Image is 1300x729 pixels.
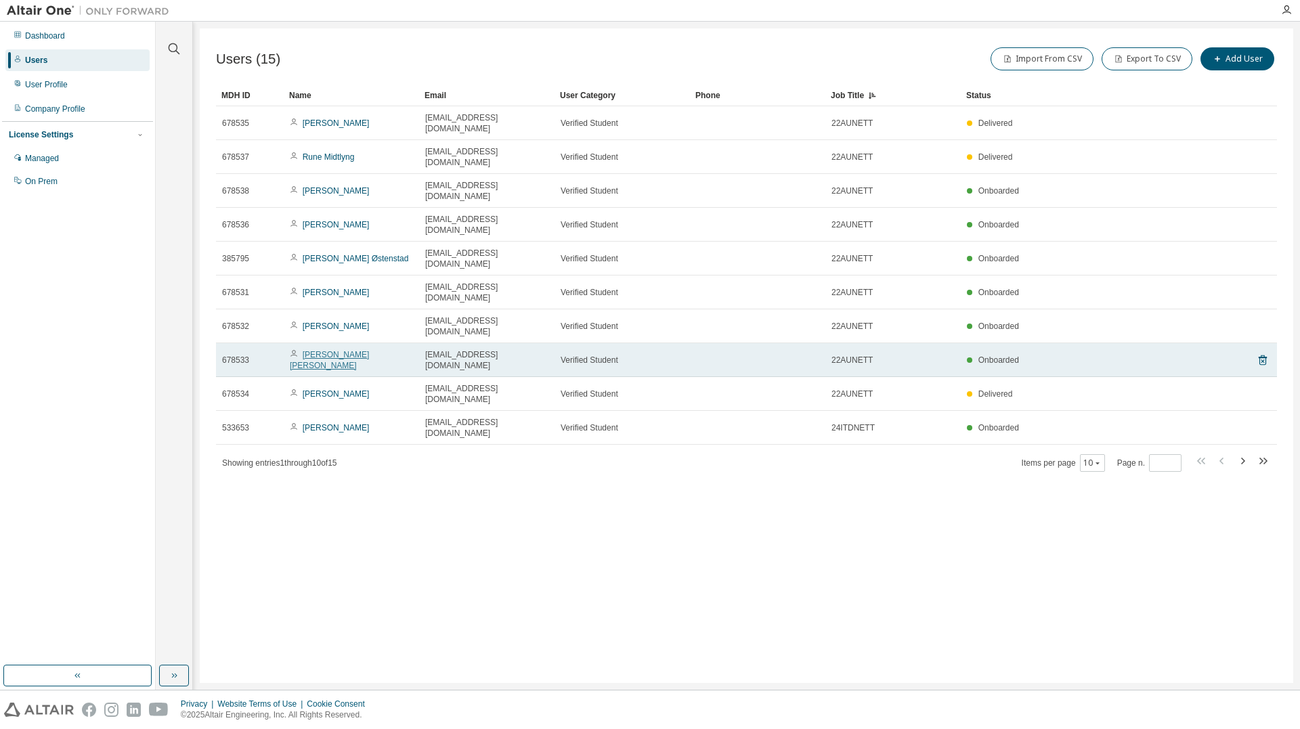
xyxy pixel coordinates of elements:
span: Verified Student [561,355,618,366]
img: instagram.svg [104,703,118,717]
div: Phone [695,85,820,106]
span: 22AUNETT [831,355,873,366]
span: 678533 [222,355,249,366]
button: Export To CSV [1102,47,1192,70]
a: [PERSON_NAME] [303,118,370,128]
span: 678536 [222,219,249,230]
div: Cookie Consent [307,699,372,709]
span: [EMAIL_ADDRESS][DOMAIN_NAME] [425,214,548,236]
a: [PERSON_NAME] [303,322,370,331]
span: Verified Student [561,253,618,264]
span: Onboarded [978,423,1019,433]
span: Onboarded [978,322,1019,331]
span: [EMAIL_ADDRESS][DOMAIN_NAME] [425,417,548,439]
span: 385795 [222,253,249,264]
div: Job Title [831,85,955,106]
span: Onboarded [978,220,1019,229]
div: Managed [25,153,59,164]
button: Add User [1200,47,1274,70]
div: Users [25,55,47,66]
span: 22AUNETT [831,287,873,298]
span: Items per page [1022,454,1105,472]
div: MDH ID [221,85,278,106]
div: User Profile [25,79,68,90]
div: Name [289,85,414,106]
span: Onboarded [978,254,1019,263]
span: Verified Student [561,219,618,230]
span: Onboarded [978,186,1019,196]
span: [EMAIL_ADDRESS][DOMAIN_NAME] [425,349,548,371]
button: Import From CSV [991,47,1093,70]
a: [PERSON_NAME] [303,220,370,229]
span: 678534 [222,389,249,399]
img: facebook.svg [82,703,96,717]
div: Privacy [181,699,217,709]
span: 678538 [222,185,249,196]
div: Dashboard [25,30,65,41]
span: 22AUNETT [831,253,873,264]
span: Delivered [978,389,1013,399]
span: [EMAIL_ADDRESS][DOMAIN_NAME] [425,315,548,337]
span: Delivered [978,152,1013,162]
img: altair_logo.svg [4,703,74,717]
span: Verified Student [561,118,618,129]
span: Onboarded [978,355,1019,365]
span: [EMAIL_ADDRESS][DOMAIN_NAME] [425,112,548,134]
span: Showing entries 1 through 10 of 15 [222,458,337,468]
div: User Category [560,85,685,106]
span: Verified Student [561,152,618,162]
p: © 2025 Altair Engineering, Inc. All Rights Reserved. [181,709,373,721]
a: Rune Midtlyng [303,152,355,162]
span: Onboarded [978,288,1019,297]
span: Verified Student [561,287,618,298]
span: 678532 [222,321,249,332]
div: Website Terms of Use [217,699,307,709]
span: [EMAIL_ADDRESS][DOMAIN_NAME] [425,146,548,168]
div: License Settings [9,129,73,140]
button: 10 [1083,458,1102,468]
a: [PERSON_NAME] [303,186,370,196]
span: Verified Student [561,321,618,332]
span: 22AUNETT [831,389,873,399]
a: [PERSON_NAME] [303,288,370,297]
span: [EMAIL_ADDRESS][DOMAIN_NAME] [425,383,548,405]
span: 22AUNETT [831,321,873,332]
img: linkedin.svg [127,703,141,717]
span: Page n. [1117,454,1182,472]
img: youtube.svg [149,703,169,717]
div: On Prem [25,176,58,187]
div: Company Profile [25,104,85,114]
span: 22AUNETT [831,118,873,129]
span: Users (15) [216,51,280,67]
span: Verified Student [561,422,618,433]
span: Delivered [978,118,1013,128]
a: [PERSON_NAME] Østenstad [303,254,409,263]
span: 678531 [222,287,249,298]
span: 22AUNETT [831,152,873,162]
span: 678537 [222,152,249,162]
span: [EMAIL_ADDRESS][DOMAIN_NAME] [425,248,548,269]
span: 24ITDNETT [831,422,875,433]
img: Altair One [7,4,176,18]
a: [PERSON_NAME] [PERSON_NAME] [290,350,369,370]
a: [PERSON_NAME] [303,389,370,399]
span: 22AUNETT [831,219,873,230]
span: Verified Student [561,185,618,196]
div: Email [425,85,549,106]
span: 678535 [222,118,249,129]
span: 22AUNETT [831,185,873,196]
span: [EMAIL_ADDRESS][DOMAIN_NAME] [425,282,548,303]
div: Status [966,85,1196,106]
span: 533653 [222,422,249,433]
a: [PERSON_NAME] [303,423,370,433]
span: [EMAIL_ADDRESS][DOMAIN_NAME] [425,180,548,202]
span: Verified Student [561,389,618,399]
